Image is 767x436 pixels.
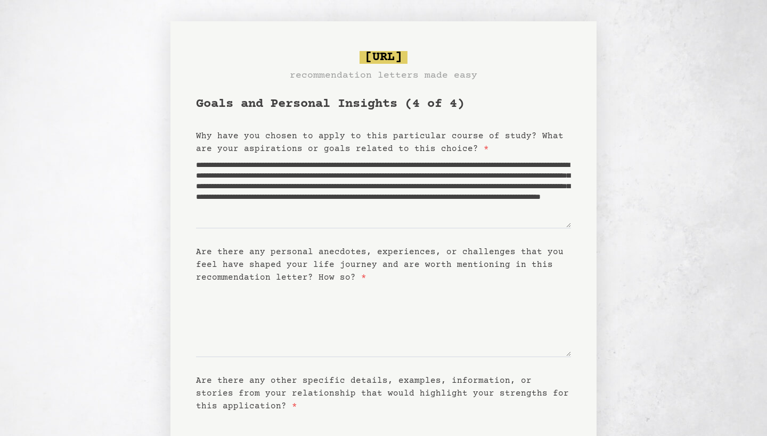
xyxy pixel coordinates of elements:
h3: recommendation letters made easy [290,68,477,83]
h1: Goals and Personal Insights (4 of 4) [196,96,571,113]
label: Are there any personal anecdotes, experiences, or challenges that you feel have shaped your life ... [196,247,564,282]
label: Why have you chosen to apply to this particular course of study? What are your aspirations or goa... [196,131,564,154]
span: [URL] [360,51,407,64]
label: Are there any other specific details, examples, information, or stories from your relationship th... [196,376,569,411]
